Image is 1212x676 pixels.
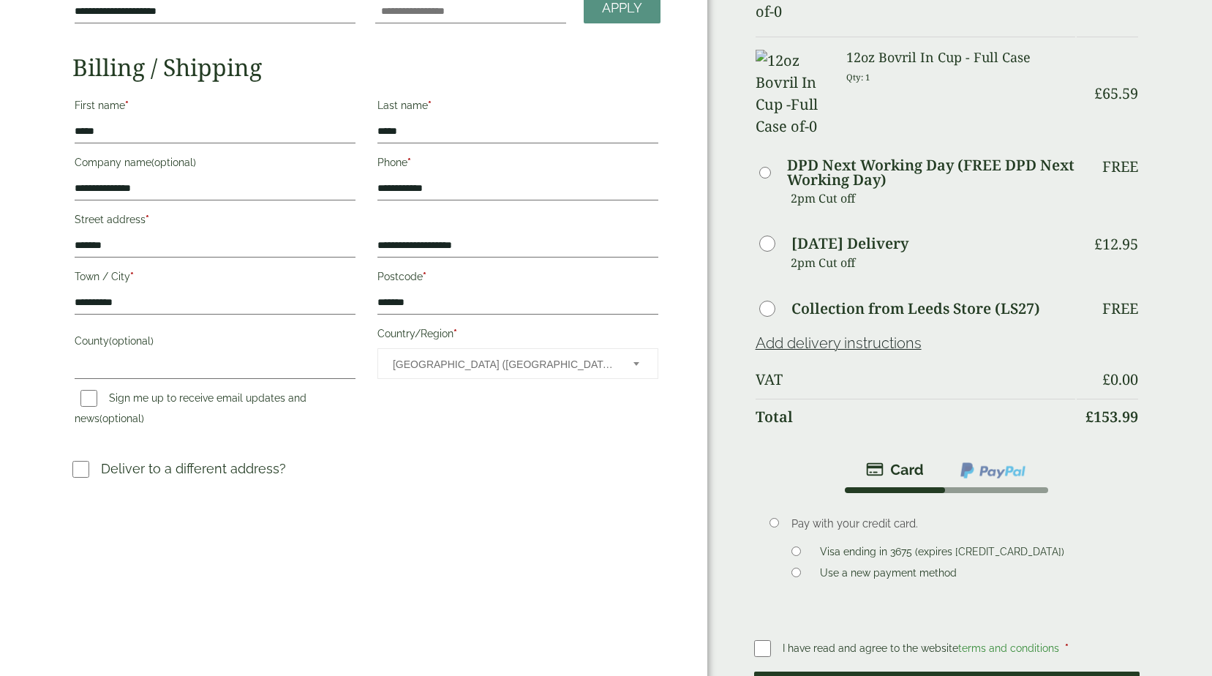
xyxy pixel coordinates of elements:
[125,99,129,111] abbr: required
[75,331,355,356] label: County
[791,301,1040,316] label: Collection from Leeds Store (LS27)
[814,567,963,583] label: Use a new payment method
[151,157,196,168] span: (optional)
[423,271,426,282] abbr: required
[146,214,149,225] abbr: required
[959,461,1027,480] img: ppcp-gateway.png
[99,413,144,424] span: (optional)
[75,95,355,120] label: First name
[756,362,1075,397] th: VAT
[80,390,97,407] input: Sign me up to receive email updates and news(optional)
[1094,83,1138,103] bdi: 65.59
[791,236,908,251] label: [DATE] Delivery
[846,72,870,83] small: Qty: 1
[958,642,1059,654] a: terms and conditions
[1065,642,1069,654] abbr: required
[756,50,829,138] img: 12oz Bovril In Cup -Full Case of-0
[1102,158,1138,176] p: Free
[756,334,922,352] a: Add delivery instructions
[1094,234,1102,254] span: £
[428,99,432,111] abbr: required
[101,459,286,478] p: Deliver to a different address?
[866,461,924,478] img: stripe.png
[1094,234,1138,254] bdi: 12.95
[130,271,134,282] abbr: required
[377,95,658,120] label: Last name
[1102,300,1138,318] p: Free
[791,187,1075,209] p: 2pm Cut off
[814,546,1070,562] label: Visa ending in 3675 (expires [CREDIT_CARD_DATA])
[377,152,658,177] label: Phone
[72,53,660,81] h2: Billing / Shipping
[453,328,457,339] abbr: required
[787,158,1075,187] label: DPD Next Working Day (FREE DPD Next Working Day)
[377,348,658,379] span: Country/Region
[75,152,355,177] label: Company name
[1102,369,1138,389] bdi: 0.00
[75,392,306,429] label: Sign me up to receive email updates and news
[783,642,1062,654] span: I have read and agree to the website
[756,399,1075,435] th: Total
[791,252,1075,274] p: 2pm Cut off
[377,266,658,291] label: Postcode
[377,323,658,348] label: Country/Region
[393,349,614,380] span: United Kingdom (UK)
[407,157,411,168] abbr: required
[75,266,355,291] label: Town / City
[791,516,1117,532] p: Pay with your credit card.
[1102,369,1110,389] span: £
[846,50,1075,66] h3: 12oz Bovril In Cup - Full Case
[1094,83,1102,103] span: £
[75,209,355,234] label: Street address
[1085,407,1094,427] span: £
[1085,407,1138,427] bdi: 153.99
[109,335,154,347] span: (optional)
